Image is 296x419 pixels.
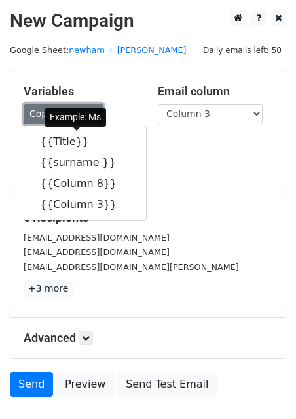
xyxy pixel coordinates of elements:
[10,10,286,32] h2: New Campaign
[24,194,146,215] a: {{Column 3}}
[198,43,286,58] span: Daily emails left: 50
[24,152,146,173] a: {{surname }}
[24,247,170,257] small: [EMAIL_ADDRESS][DOMAIN_NAME]
[24,104,103,124] a: Copy/paste...
[24,280,73,297] a: +3 more
[56,372,114,397] a: Preview
[24,84,138,99] h5: Variables
[198,45,286,55] a: Daily emails left: 50
[24,173,146,194] a: {{Column 8}}
[231,356,296,419] iframe: Chat Widget
[24,331,272,345] h5: Advanced
[24,210,272,225] h5: 6 Recipients
[10,372,53,397] a: Send
[69,45,186,55] a: newham + [PERSON_NAME]
[24,233,170,243] small: [EMAIL_ADDRESS][DOMAIN_NAME]
[24,131,146,152] a: {{Title}}
[158,84,272,99] h5: Email column
[117,372,217,397] a: Send Test Email
[10,45,187,55] small: Google Sheet:
[45,108,106,127] div: Example: Ms
[24,262,239,272] small: [EMAIL_ADDRESS][DOMAIN_NAME][PERSON_NAME]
